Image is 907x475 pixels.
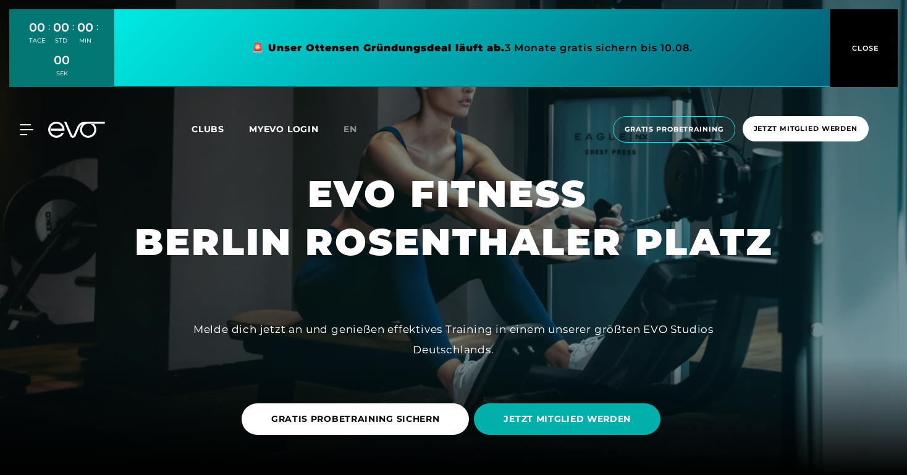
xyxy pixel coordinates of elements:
a: Gratis Probetraining [609,116,739,143]
a: GRATIS PROBETRAINING SICHERN [242,394,475,444]
div: 00 [53,19,69,36]
div: 00 [77,19,93,36]
span: JETZT MITGLIED WERDEN [504,413,631,426]
span: GRATIS PROBETRAINING SICHERN [271,413,440,426]
div: 00 [54,51,70,69]
a: Clubs [192,123,249,135]
span: Jetzt Mitglied werden [754,124,858,134]
div: 00 [29,19,45,36]
a: Jetzt Mitglied werden [739,116,872,143]
button: CLOSE [830,9,898,87]
a: JETZT MITGLIED WERDEN [474,394,665,444]
span: CLOSE [849,43,879,54]
div: : [48,20,50,53]
div: : [96,20,98,53]
div: MIN [77,36,93,45]
div: SEK [54,69,70,78]
div: Melde dich jetzt an und genießen effektives Training in einem unserer größten EVO Studios Deutsch... [175,319,732,359]
div: : [72,20,74,53]
a: MYEVO LOGIN [249,124,319,135]
h1: EVO FITNESS BERLIN ROSENTHALER PLATZ [135,170,773,266]
span: Gratis Probetraining [625,124,723,135]
div: STD [53,36,69,45]
a: en [344,122,372,137]
div: TAGE [29,36,45,45]
span: en [344,124,357,135]
span: Clubs [192,124,224,135]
